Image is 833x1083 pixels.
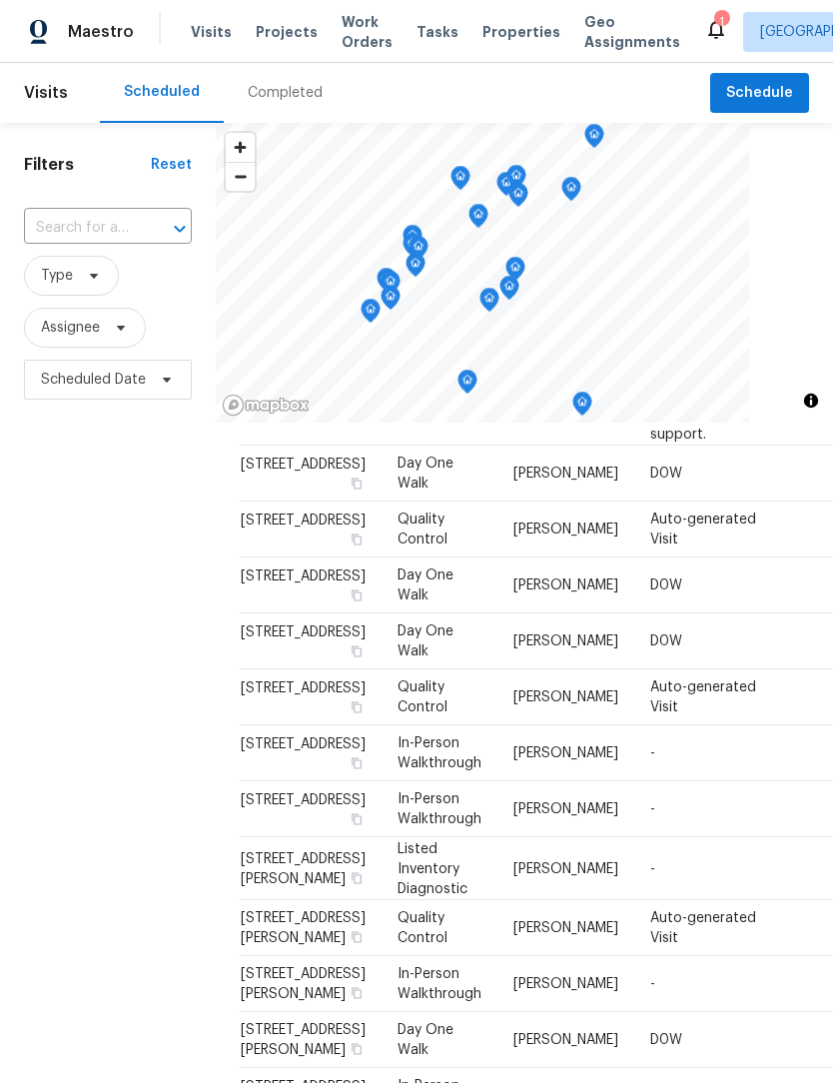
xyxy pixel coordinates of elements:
[398,736,481,770] span: In-Person Walkthrough
[348,586,366,604] button: Copy Address
[650,680,756,714] span: Auto-generated Visit
[398,967,481,1001] span: In-Person Walkthrough
[381,286,401,317] div: Map marker
[403,225,422,256] div: Map marker
[348,475,366,493] button: Copy Address
[241,911,366,945] span: [STREET_ADDRESS][PERSON_NAME]
[151,155,192,175] div: Reset
[508,183,528,214] div: Map marker
[124,82,200,102] div: Scheduled
[584,124,604,155] div: Map marker
[342,12,393,52] span: Work Orders
[248,83,323,103] div: Completed
[381,271,401,302] div: Map marker
[650,467,682,481] span: D0W
[241,514,366,528] span: [STREET_ADDRESS]
[513,578,618,592] span: [PERSON_NAME]
[398,457,453,491] span: Day One Walk
[398,841,467,895] span: Listed Inventory Diagnostic
[191,22,232,42] span: Visits
[348,754,366,772] button: Copy Address
[650,746,655,760] span: -
[513,634,618,648] span: [PERSON_NAME]
[398,513,447,546] span: Quality Control
[216,123,749,423] canvas: Map
[398,680,447,714] span: Quality Control
[513,977,618,991] span: [PERSON_NAME]
[241,851,366,885] span: [STREET_ADDRESS][PERSON_NAME]
[68,22,134,42] span: Maestro
[166,215,194,243] button: Open
[241,793,366,807] span: [STREET_ADDRESS]
[513,802,618,816] span: [PERSON_NAME]
[505,257,525,288] div: Map marker
[513,921,618,935] span: [PERSON_NAME]
[482,22,560,42] span: Properties
[398,792,481,826] span: In-Person Walkthrough
[650,578,682,592] span: D0W
[348,698,366,716] button: Copy Address
[457,370,477,401] div: Map marker
[450,166,470,197] div: Map marker
[406,253,425,284] div: Map marker
[561,177,581,208] div: Map marker
[513,861,618,875] span: [PERSON_NAME]
[468,204,488,235] div: Map marker
[650,977,655,991] span: -
[499,276,519,307] div: Map marker
[409,236,428,267] div: Map marker
[513,1033,618,1047] span: [PERSON_NAME]
[799,389,823,413] button: Toggle attribution
[348,810,366,828] button: Copy Address
[650,911,756,945] span: Auto-generated Visit
[572,392,592,423] div: Map marker
[241,1023,366,1057] span: [STREET_ADDRESS][PERSON_NAME]
[41,370,146,390] span: Scheduled Date
[416,25,458,39] span: Tasks
[650,634,682,648] span: D0W
[226,162,255,191] button: Zoom out
[24,71,68,115] span: Visits
[403,233,422,264] div: Map marker
[241,737,366,751] span: [STREET_ADDRESS]
[506,165,526,196] div: Map marker
[241,625,366,639] span: [STREET_ADDRESS]
[584,12,680,52] span: Geo Assignments
[241,569,366,583] span: [STREET_ADDRESS]
[513,690,618,704] span: [PERSON_NAME]
[398,1023,453,1057] span: Day One Walk
[513,467,618,481] span: [PERSON_NAME]
[24,155,151,175] h1: Filters
[348,1040,366,1058] button: Copy Address
[513,746,618,760] span: [PERSON_NAME]
[805,390,817,412] span: Toggle attribution
[226,133,255,162] button: Zoom in
[241,458,366,472] span: [STREET_ADDRESS]
[41,266,73,286] span: Type
[24,213,136,244] input: Search for an address...
[348,642,366,660] button: Copy Address
[398,568,453,602] span: Day One Walk
[226,163,255,191] span: Zoom out
[377,268,397,299] div: Map marker
[361,299,381,330] div: Map marker
[650,1033,682,1047] span: D0W
[398,911,447,945] span: Quality Control
[241,681,366,695] span: [STREET_ADDRESS]
[398,624,453,658] span: Day One Walk
[650,802,655,816] span: -
[241,967,366,1001] span: [STREET_ADDRESS][PERSON_NAME]
[726,81,793,106] span: Schedule
[256,22,318,42] span: Projects
[41,318,100,338] span: Assignee
[348,531,366,548] button: Copy Address
[513,523,618,537] span: [PERSON_NAME]
[348,868,366,886] button: Copy Address
[222,394,310,417] a: Mapbox homepage
[650,513,756,546] span: Auto-generated Visit
[348,984,366,1002] button: Copy Address
[710,73,809,114] button: Schedule
[714,12,728,32] div: 1
[479,288,499,319] div: Map marker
